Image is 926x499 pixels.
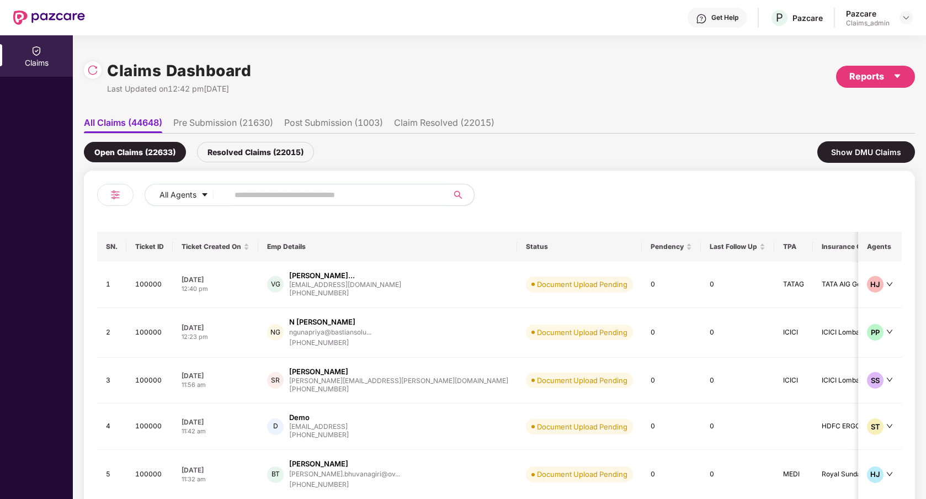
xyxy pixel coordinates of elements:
div: 11:32 am [182,475,249,484]
div: BT [267,466,284,483]
div: N [PERSON_NAME] [289,317,355,327]
img: New Pazcare Logo [13,10,85,25]
div: [PHONE_NUMBER] [289,384,508,395]
img: svg+xml;base64,PHN2ZyBpZD0iRHJvcGRvd24tMzJ4MzIiIHhtbG5zPSJodHRwOi8vd3d3LnczLm9yZy8yMDAwL3N2ZyIgd2... [902,13,911,22]
div: PP [867,324,884,341]
div: 11:42 am [182,427,249,436]
td: 100000 [126,262,173,308]
th: SN. [97,232,126,262]
td: 2 [97,308,126,358]
th: TPA [774,232,813,262]
div: Document Upload Pending [537,279,627,290]
span: caret-down [201,191,209,200]
div: 12:40 pm [182,284,249,294]
img: svg+xml;base64,PHN2ZyB4bWxucz0iaHR0cDovL3d3dy53My5vcmcvMjAwMC9zdmciIHdpZHRoPSIyNCIgaGVpZ2h0PSIyNC... [109,188,122,201]
td: 100000 [126,358,173,404]
div: Claims_admin [846,19,890,28]
th: Ticket ID [126,232,173,262]
button: All Agentscaret-down [145,184,232,206]
span: down [886,471,893,477]
div: Document Upload Pending [537,327,627,338]
div: NG [267,324,284,341]
th: Emp Details [258,232,517,262]
td: 0 [701,358,774,404]
div: Document Upload Pending [537,421,627,432]
div: D [267,418,284,435]
th: Last Follow Up [701,232,774,262]
div: ST [867,418,884,435]
div: [EMAIL_ADDRESS][DOMAIN_NAME] [289,281,401,288]
th: Agents [858,232,902,262]
div: 12:23 pm [182,332,249,342]
div: [PHONE_NUMBER] [289,288,401,299]
div: VG [267,276,284,293]
div: [DATE] [182,275,249,284]
span: down [886,281,893,288]
span: down [886,423,893,429]
h1: Claims Dashboard [107,59,251,83]
td: 0 [701,262,774,308]
div: [PERSON_NAME].bhuvanagiri@ov... [289,470,400,477]
div: [DATE] [182,323,249,332]
li: Claim Resolved (22015) [394,117,494,133]
div: Open Claims (22633) [84,142,186,162]
li: Pre Submission (21630) [173,117,273,133]
div: [EMAIL_ADDRESS] [289,423,349,430]
div: HJ [867,466,884,483]
div: SR [267,372,284,389]
div: Document Upload Pending [537,469,627,480]
td: 1 [97,262,126,308]
div: ngunapriya@bastiansolu... [289,328,371,336]
div: Document Upload Pending [537,375,627,386]
span: All Agents [159,189,196,201]
div: 11:56 am [182,380,249,390]
td: 0 [701,308,774,358]
td: 0 [642,308,701,358]
span: down [886,376,893,383]
img: svg+xml;base64,PHN2ZyBpZD0iSGVscC0zMngzMiIgeG1sbnM9Imh0dHA6Ly93d3cudzMub3JnLzIwMDAvc3ZnIiB3aWR0aD... [696,13,707,24]
span: search [447,190,469,199]
td: TATAG [774,262,813,308]
div: [PERSON_NAME][EMAIL_ADDRESS][PERSON_NAME][DOMAIN_NAME] [289,377,508,384]
td: 0 [701,404,774,450]
li: Post Submission (1003) [284,117,383,133]
th: Status [517,232,642,262]
div: SS [867,372,884,389]
td: ICICI [774,358,813,404]
div: [PHONE_NUMBER] [289,338,371,348]
td: 0 [642,262,701,308]
div: Show DMU Claims [817,141,915,163]
div: Reports [849,70,902,83]
div: [DATE] [182,465,249,475]
div: [PERSON_NAME] [289,367,348,377]
td: 0 [642,404,701,450]
td: 4 [97,404,126,450]
div: HJ [867,276,884,293]
td: 0 [642,358,701,404]
th: Pendency [642,232,701,262]
span: Ticket Created On [182,242,241,251]
img: svg+xml;base64,PHN2ZyBpZD0iUmVsb2FkLTMyeDMyIiB4bWxucz0iaHR0cDovL3d3dy53My5vcmcvMjAwMC9zdmciIHdpZH... [87,65,98,76]
div: [DATE] [182,417,249,427]
span: down [886,328,893,335]
div: Pazcare [846,8,890,19]
div: [PERSON_NAME] [289,459,348,469]
img: svg+xml;base64,PHN2ZyBpZD0iQ2xhaW0iIHhtbG5zPSJodHRwOi8vd3d3LnczLm9yZy8yMDAwL3N2ZyIgd2lkdGg9IjIwIi... [31,45,42,56]
div: Demo [289,412,310,423]
div: Last Updated on 12:42 pm[DATE] [107,83,251,95]
span: caret-down [893,72,902,81]
th: Ticket Created On [173,232,258,262]
td: ICICI [774,308,813,358]
td: 100000 [126,308,173,358]
div: [DATE] [182,371,249,380]
div: Get Help [711,13,738,22]
button: search [447,184,475,206]
td: 100000 [126,404,173,450]
div: [PHONE_NUMBER] [289,480,400,490]
div: Pazcare [792,13,823,23]
li: All Claims (44648) [84,117,162,133]
span: Last Follow Up [710,242,757,251]
div: [PERSON_NAME]... [289,270,355,281]
div: [PHONE_NUMBER] [289,430,349,440]
span: P [776,11,783,24]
